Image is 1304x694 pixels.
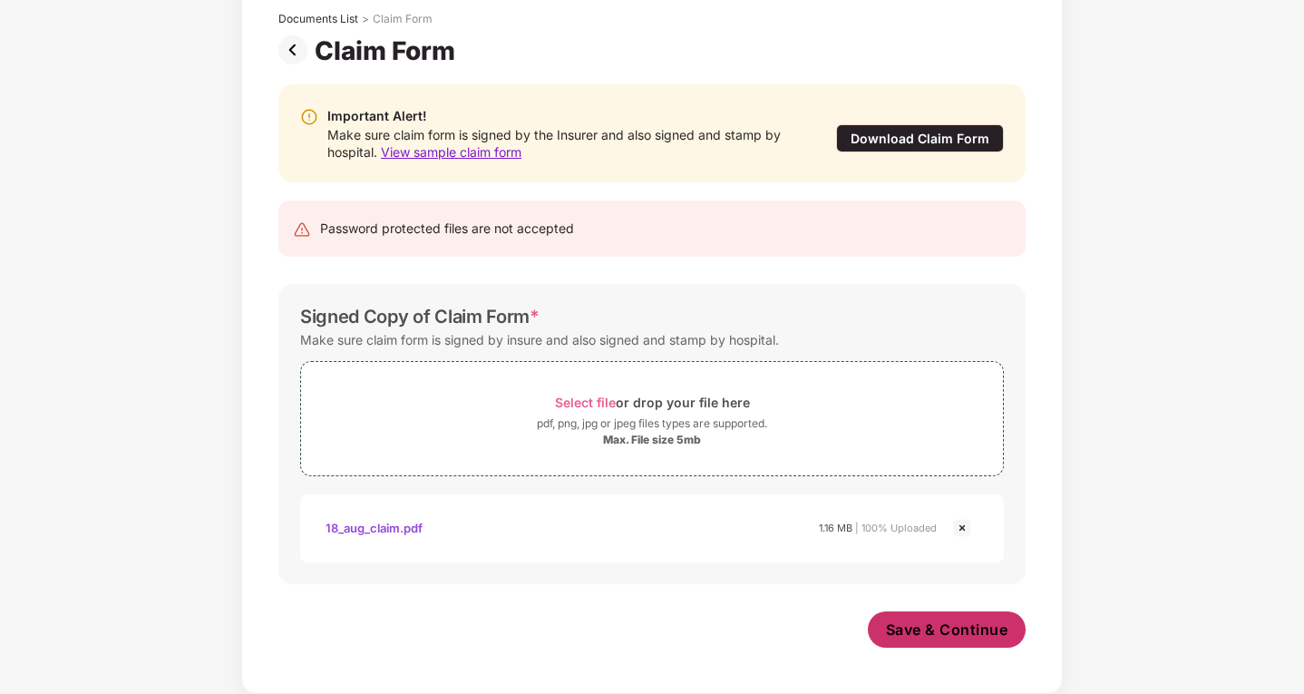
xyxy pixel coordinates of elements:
div: Max. File size 5mb [603,433,701,447]
img: svg+xml;base64,PHN2ZyBpZD0iQ3Jvc3MtMjR4MjQiIHhtbG5zPSJodHRwOi8vd3d3LnczLm9yZy8yMDAwL3N2ZyIgd2lkdG... [951,517,973,539]
span: View sample claim form [381,144,521,160]
span: Save & Continue [886,620,1008,640]
div: Claim Form [373,12,433,26]
div: Documents List [278,12,358,26]
img: svg+xml;base64,PHN2ZyB4bWxucz0iaHR0cDovL3d3dy53My5vcmcvMjAwMC9zdmciIHdpZHRoPSIyNCIgaGVpZ2h0PSIyNC... [293,220,311,239]
div: Download Claim Form [836,124,1004,152]
div: Signed Copy of Claim Form [300,306,540,327]
div: 18_aug_claim.pdf [326,513,423,543]
span: | 100% Uploaded [855,522,937,534]
div: Important Alert! [327,106,799,126]
div: Make sure claim form is signed by the Insurer and also signed and stamp by hospital. [327,126,799,161]
div: Claim Form [315,35,462,66]
div: > [362,12,369,26]
img: svg+xml;base64,PHN2ZyBpZD0iUHJldi0zMngzMiIgeG1sbnM9Imh0dHA6Ly93d3cudzMub3JnLzIwMDAvc3ZnIiB3aWR0aD... [278,35,315,64]
div: Make sure claim form is signed by insure and also signed and stamp by hospital. [300,327,779,352]
span: 1.16 MB [819,522,852,534]
img: svg+xml;base64,PHN2ZyBpZD0iV2FybmluZ18tXzIweDIwIiBkYXRhLW5hbWU9Ildhcm5pbmcgLSAyMHgyMCIgeG1sbnM9Im... [300,108,318,126]
div: or drop your file here [555,390,750,415]
button: Save & Continue [868,611,1027,648]
span: Select fileor drop your file herepdf, png, jpg or jpeg files types are supported.Max. File size 5mb [301,376,1003,462]
span: Select file [555,395,616,410]
div: Password protected files are not accepted [320,219,574,239]
div: pdf, png, jpg or jpeg files types are supported. [537,415,767,433]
